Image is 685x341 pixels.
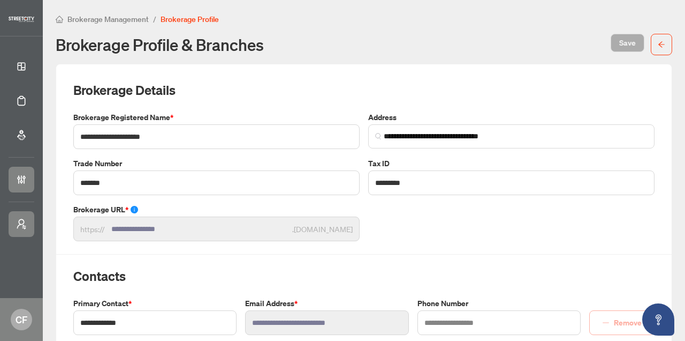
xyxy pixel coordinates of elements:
span: home [56,16,63,23]
span: https:// [80,223,105,235]
span: arrow-left [658,41,665,48]
label: Phone Number [417,298,581,309]
span: user-switch [16,219,27,229]
label: Primary Contact [73,298,237,309]
img: search_icon [375,133,382,139]
span: Brokerage Management [67,14,149,24]
span: .[DOMAIN_NAME] [292,223,353,235]
h2: Brokerage Details [73,81,654,99]
label: Tax ID [368,158,654,169]
label: Email Address [245,298,408,309]
h1: Brokerage Profile & Branches [56,36,264,53]
label: Trade Number [73,158,360,169]
label: Brokerage URL [73,204,360,216]
label: Address [368,112,654,123]
span: CF [16,312,27,327]
span: info-circle [131,206,138,213]
img: logo [9,17,34,22]
h2: Contacts [73,268,654,285]
span: Brokerage Profile [161,14,219,24]
button: Save [611,34,644,52]
button: Remove [589,310,654,335]
label: Brokerage Registered Name [73,112,360,123]
li: / [153,13,156,25]
button: Open asap [642,303,674,336]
